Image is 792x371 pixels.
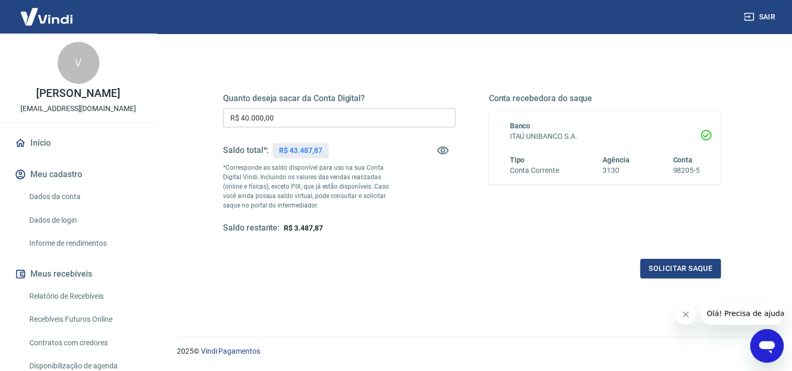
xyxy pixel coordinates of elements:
span: Agência [603,156,630,164]
button: Meus recebíveis [13,263,144,286]
span: Banco [510,122,531,130]
span: Tipo [510,156,525,164]
iframe: Fechar mensagem [675,304,696,325]
h6: Conta Corrente [510,165,559,176]
a: Contratos com credores [25,332,144,354]
div: V [58,42,99,84]
p: [EMAIL_ADDRESS][DOMAIN_NAME] [20,103,136,114]
a: Dados da conta [25,186,144,208]
a: Relatório de Recebíveis [25,286,144,307]
h5: Quanto deseja sacar da Conta Digital? [223,93,455,104]
h5: Saldo restante: [223,223,280,234]
p: [PERSON_NAME] [36,88,120,99]
p: 2025 © [177,346,767,357]
a: Vindi Pagamentos [201,347,260,355]
a: Recebíveis Futuros Online [25,309,144,330]
h6: 98205-5 [673,165,700,176]
a: Dados de login [25,210,144,231]
span: R$ 3.487,87 [284,224,322,232]
button: Sair [742,7,779,27]
p: *Corresponde ao saldo disponível para uso na sua Conta Digital Vindi. Incluindo os valores das ve... [223,163,397,210]
span: Olá! Precisa de ajuda? [6,7,88,16]
h5: Conta recebedora do saque [489,93,721,104]
p: R$ 43.487,87 [279,145,322,156]
button: Solicitar saque [640,259,721,278]
iframe: Mensagem da empresa [700,302,784,325]
a: Início [13,132,144,155]
h5: Saldo total*: [223,145,269,156]
iframe: Botão para abrir a janela de mensagens [750,329,784,363]
img: Vindi [13,1,81,32]
h6: ITAÚ UNIBANCO S.A. [510,131,700,142]
h6: 3130 [603,165,630,176]
a: Informe de rendimentos [25,233,144,254]
button: Meu cadastro [13,163,144,186]
span: Conta [673,156,693,164]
